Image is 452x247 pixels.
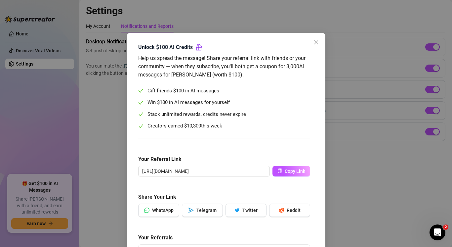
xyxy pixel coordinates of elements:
span: close [313,40,319,45]
button: twitterTwitter [226,204,267,217]
span: Copy Link [285,169,305,174]
span: check [138,123,144,129]
button: sendTelegram [182,204,223,217]
span: check [138,100,144,105]
span: message [144,208,149,213]
span: Twitter [242,208,258,213]
span: reddit [279,208,284,213]
span: Telegram [196,208,216,213]
h5: Your Referral Link [138,155,310,163]
span: send [188,208,193,213]
span: copy [277,169,282,173]
span: Close [311,40,321,45]
span: Gift friends $100 in AI messages [147,87,219,95]
span: Stack unlimited rewards, credits never expire [147,111,246,119]
span: Creators earned $ this week [147,122,222,130]
div: Help us spread the message! Share your referral link with friends or your community — when they s... [138,54,310,79]
span: check [138,88,144,93]
span: check [138,112,144,117]
h5: Your Referrals [138,234,310,242]
span: WhatsApp [152,208,173,213]
span: 2 [443,224,448,230]
button: messageWhatsApp [138,204,179,217]
span: gift [195,44,202,51]
iframe: Intercom live chat [430,224,445,240]
span: twitter [234,208,240,213]
button: redditReddit [269,204,310,217]
strong: Unlock $100 AI Credits [138,44,193,50]
span: Reddit [287,208,301,213]
h5: Share Your Link [138,193,310,201]
button: Copy Link [272,166,310,176]
button: Close [311,37,321,48]
span: Win $100 in AI messages for yourself [147,99,230,107]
